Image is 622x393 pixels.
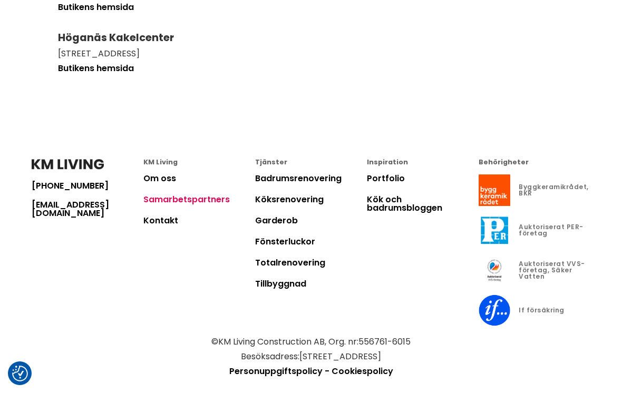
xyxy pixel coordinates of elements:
div: Inspiration [367,159,479,166]
img: Byggkeramikrådet, BKR [479,174,510,206]
a: Badrumsrenovering [255,172,342,184]
a: Kök och badrumsbloggen [367,193,442,214]
a: Butikens hemsida [58,1,134,13]
img: Auktoriserat PER-företag [479,214,510,246]
a: Totalrenovering [255,257,325,269]
div: KM Living [143,159,255,166]
a: Kontakt [143,214,178,227]
a: Cookiespolicy [332,365,393,377]
a: Tillbyggnad [255,278,306,290]
img: KM Living [32,159,104,170]
a: Om oss [143,172,176,184]
div: Höganäs Kakelcenter [58,33,564,43]
div: Auktoriserat PER-företag [519,224,590,237]
img: Auktoriserat VVS-företag, Säker Vatten [479,254,510,286]
div: If försäkring [519,307,565,313]
div: Behörigheter [479,159,590,166]
a: Personuppgiftspolicy - [229,365,329,377]
a: [EMAIL_ADDRESS][DOMAIN_NAME] [32,201,143,218]
p: © KM Living Construction AB , Org. nr: 556761-6015 Besöksadress: [STREET_ADDRESS] [32,335,590,364]
img: If försäkring [479,294,510,326]
a: Butikens hemsida [58,62,134,74]
div: Tjänster [255,159,367,166]
div: Byggkeramikrådet, BKR [519,184,590,196]
a: [PHONE_NUMBER] [32,182,143,190]
p: [STREET_ADDRESS] [58,50,564,58]
a: Portfolio [367,172,405,184]
a: Fönsterluckor [255,235,315,248]
a: Köksrenovering [255,193,324,205]
button: Samtyckesinställningar [12,366,28,381]
div: Auktoriserat VVS-företag, Säker Vatten [519,261,590,280]
a: Garderob [255,214,298,227]
a: Samarbetspartners [143,193,230,205]
img: Revisit consent button [12,366,28,381]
